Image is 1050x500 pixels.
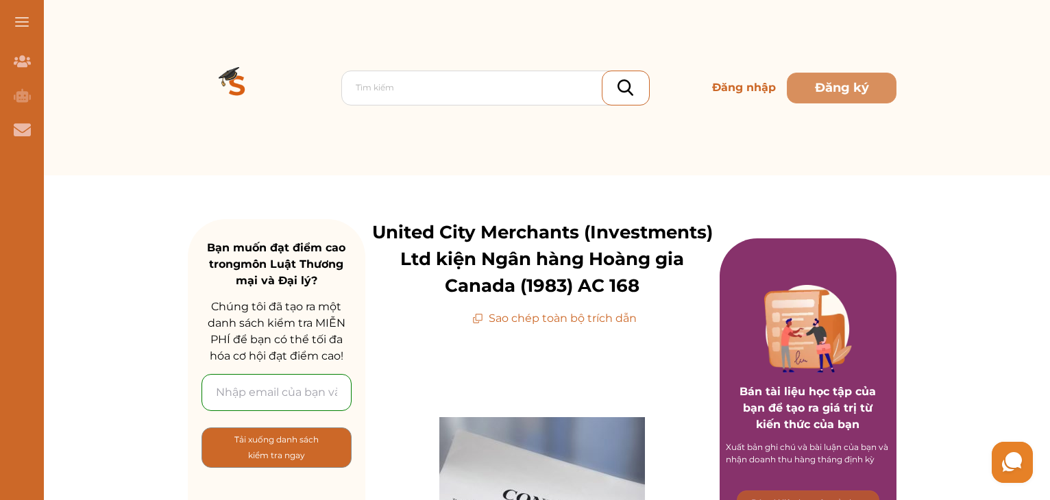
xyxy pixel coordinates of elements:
font: United City Merchants (Investments) Ltd kiện Ngân hàng Hoàng gia Canada (1983) AC 168 [372,221,713,297]
font: Chúng tôi đã tạo ra một danh sách kiểm tra MIỄN PHÍ để bạn có thể tối đa hóa cơ hội đạt điểm cao! [208,300,345,362]
img: biểu tượng tìm kiếm [618,79,633,96]
iframe: HelpCrunch [721,438,1036,486]
font: Đăng nhập [712,81,776,94]
button: [đối tượng Đối tượng] [202,427,352,468]
font: Bán tài liệu học tập của bạn để tạo ra giá trị từ kiến ​​thức của bạn [740,385,876,431]
font: Bạn muốn đạt điểm cao trong [207,241,345,271]
input: Nhập email của bạn vào đây [202,374,352,411]
font: môn Luật Thương mại và Đại lý [236,258,344,287]
font: Tải xuống danh sách kiểm tra ngay [234,434,319,460]
font: Sao chép toàn bộ trích dẫn [489,312,637,325]
button: Đăng ký [787,73,896,103]
font: Đăng ký [815,80,869,95]
img: Biểu trưng [188,38,286,137]
font: ? [311,274,317,287]
img: Hình ảnh thẻ màu tím [764,285,852,373]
